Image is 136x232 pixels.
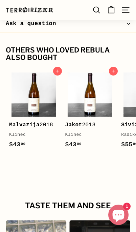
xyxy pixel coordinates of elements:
[9,70,59,154] a: Malvazija2018Klinec
[77,142,82,146] sup: 00
[6,46,130,62] div: Others who loved Rebula also bought
[9,131,54,139] div: Klinec
[9,141,25,148] span: $43
[9,121,54,130] div: 2018
[65,70,115,154] a: Jakot2018Klinec
[65,141,82,148] span: $43
[6,202,130,210] h2: Taste them and see
[9,122,40,128] b: Malvazija
[65,121,111,130] div: 2018
[65,122,82,128] b: Jakot
[21,142,26,146] sup: 00
[121,122,135,128] b: Sivi
[106,205,131,227] inbox-online-store-chat: Shopify online store chat
[65,131,111,139] div: Klinec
